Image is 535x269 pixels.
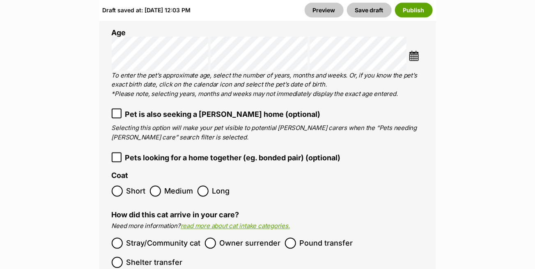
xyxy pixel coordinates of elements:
[181,222,290,230] a: read more about cat intake categories.
[347,3,392,18] button: Save draft
[103,3,191,18] div: Draft saved at: [DATE] 12:03 PM
[112,222,424,231] p: Need more information?
[125,109,321,120] span: Pet is also seeking a [PERSON_NAME] home (optional)
[300,238,353,249] span: Pound transfer
[112,124,424,142] p: Selecting this option will make your pet visible to potential [PERSON_NAME] carers when the “Pets...
[126,257,183,268] span: Shelter transfer
[126,238,201,249] span: Stray/Community cat
[409,51,419,61] img: ...
[212,186,230,197] span: Long
[112,71,424,99] p: To enter the pet’s approximate age, select the number of years, months and weeks. Or, if you know...
[126,186,146,197] span: Short
[220,238,281,249] span: Owner surrender
[112,211,239,219] label: How did this cat arrive in your care?
[112,172,129,180] label: Coat
[395,3,433,18] button: Publish
[112,28,126,37] label: Age
[165,186,193,197] span: Medium
[305,3,344,18] a: Preview
[125,153,341,164] span: Pets looking for a home together (eg. bonded pair) (optional)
